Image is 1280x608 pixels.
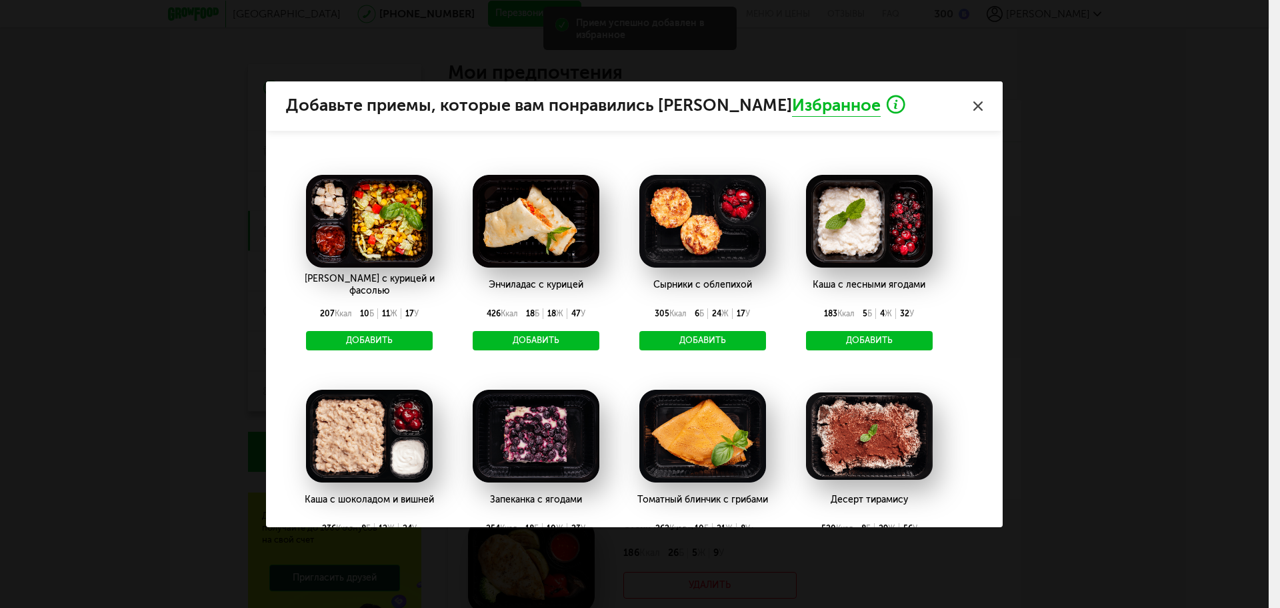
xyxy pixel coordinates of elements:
[820,308,859,319] div: 183
[522,308,543,319] div: 18
[691,523,713,534] div: 10
[306,390,433,483] img: Каша с шоколадом и вишней
[581,524,585,533] span: У
[639,175,766,268] img: Сырники с облепихой
[500,524,517,533] span: Ккал
[567,308,589,319] div: 47
[286,268,453,302] div: [PERSON_NAME] с курицей и фасолью
[318,523,357,534] div: 236
[651,523,691,534] div: 262
[817,523,857,534] div: 520
[899,523,921,534] div: 56
[837,309,855,318] span: Ккал
[356,308,378,319] div: 10
[876,308,896,319] div: 4
[708,308,733,319] div: 24
[639,268,766,302] div: Сырники с облепихой
[473,268,599,302] div: Энчиладас с курицей
[737,523,754,534] div: 8
[885,309,892,318] span: Ж
[399,523,421,534] div: 24
[286,95,983,117] h2: Добавьте приемы, которые вам понравились [PERSON_NAME]
[859,308,876,319] div: 5
[691,308,708,319] div: 6
[913,524,917,533] span: У
[669,524,687,533] span: Ккал
[556,309,563,318] span: Ж
[357,523,375,534] div: 8
[567,523,589,534] div: 23
[699,309,704,318] span: Б
[836,524,853,533] span: Ккал
[375,523,399,534] div: 12
[745,524,750,533] span: У
[806,268,933,302] div: Каша с лесными ягодами
[733,308,754,319] div: 17
[535,309,539,318] span: Б
[414,309,419,318] span: У
[369,309,374,318] span: Б
[521,523,543,534] div: 18
[316,308,356,319] div: 207
[335,309,352,318] span: Ккал
[806,175,933,268] img: Каша с лесными ягодами
[806,390,933,483] img: Десерт тирамису
[501,309,518,318] span: Ккал
[482,523,521,534] div: 254
[651,308,691,319] div: 305
[543,308,567,319] div: 18
[721,309,729,318] span: Ж
[366,524,371,533] span: Б
[387,524,395,533] span: Ж
[875,523,899,534] div: 29
[888,524,895,533] span: Ж
[412,524,417,533] span: У
[669,309,687,318] span: Ккал
[556,524,563,533] span: Ж
[867,309,872,318] span: Б
[639,390,766,483] img: Томатный блинчик с грибами
[534,524,539,533] span: Б
[639,331,766,351] button: Добавить
[378,308,401,319] div: 11
[896,308,918,319] div: 32
[792,95,881,117] span: Избранное
[390,309,397,318] span: Ж
[725,524,733,533] span: Ж
[336,524,353,533] span: Ккал
[543,523,567,534] div: 10
[909,309,914,318] span: У
[305,483,434,517] div: Каша с шоколадом и вишней
[483,308,522,319] div: 426
[745,309,750,318] span: У
[806,483,933,517] div: Десерт тирамису
[473,390,599,483] img: Запеканка с ягодами
[581,309,585,318] span: У
[704,524,709,533] span: Б
[473,331,599,351] button: Добавить
[401,308,423,319] div: 17
[866,524,871,533] span: Б
[473,483,599,517] div: Запеканка с ягодами
[473,175,599,268] img: Энчиладас с курицей
[637,483,768,517] div: Томатный блинчик с грибами
[306,331,433,351] button: Добавить
[857,523,875,534] div: 8
[713,523,737,534] div: 21
[306,175,433,268] img: Салат с курицей и фасолью
[806,331,933,351] button: Добавить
